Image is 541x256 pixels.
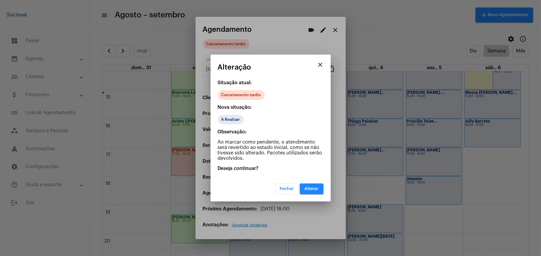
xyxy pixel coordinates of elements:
p: Situação atual: [218,80,324,85]
mat-chip: Cancelamento tardio [218,90,265,100]
p: Observação: [218,129,324,135]
span: Alterar [305,187,319,191]
p: Nova situação: [218,105,324,110]
span: Fechar [280,187,294,191]
mat-chip: A Realizar [218,115,244,124]
button: Alterar [300,183,324,194]
mat-icon: close [317,61,324,68]
p: Ao marcar como pendente, o atendimento será revertido ao estado inicial, como se não tivesse sido... [218,139,324,161]
span: Alteração [218,63,251,71]
button: Fechar [275,183,299,194]
p: Deseja continuar? [218,166,324,171]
